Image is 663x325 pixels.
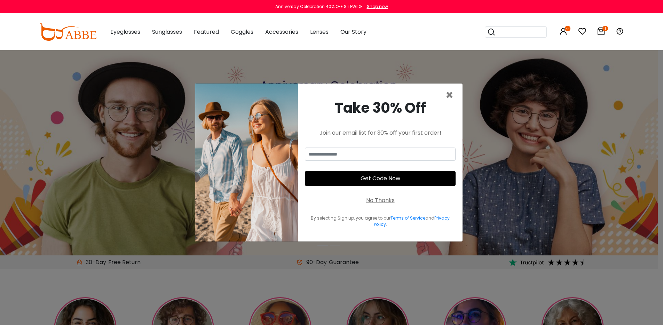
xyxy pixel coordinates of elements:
div: Take 30% Off [305,97,456,118]
span: Goggles [231,28,253,36]
span: × [445,86,453,104]
a: Privacy Policy [374,215,450,227]
a: Terms of Service [390,215,425,221]
span: Featured [194,28,219,36]
span: Accessories [265,28,298,36]
div: No Thanks [366,196,395,205]
span: Sunglasses [152,28,182,36]
a: 1 [597,29,605,37]
span: Lenses [310,28,329,36]
a: Shop now [363,3,388,9]
button: Get Code Now [305,171,456,186]
img: welcome [195,84,298,241]
div: Join our email list for 30% off your first order! [305,129,456,137]
div: Shop now [367,3,388,10]
span: Eyeglasses [110,28,140,36]
div: By selecting Sign up, you agree to our and . [305,215,456,228]
button: Close [445,89,453,102]
img: abbeglasses.com [39,23,96,41]
i: 1 [602,26,608,31]
span: Our Story [340,28,366,36]
div: Anniversay Celebration 40% OFF SITEWIDE [275,3,362,10]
